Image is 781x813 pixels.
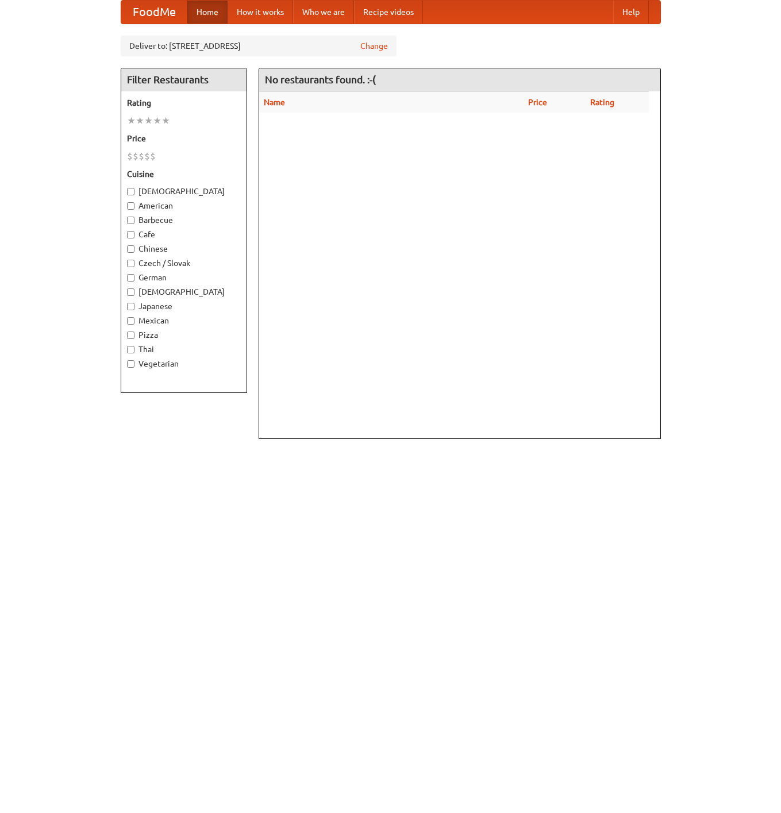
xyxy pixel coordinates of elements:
[127,260,134,267] input: Czech / Slovak
[127,245,134,253] input: Chinese
[528,98,547,107] a: Price
[613,1,649,24] a: Help
[127,133,241,144] h5: Price
[127,317,134,325] input: Mexican
[127,114,136,127] li: ★
[121,68,247,91] h4: Filter Restaurants
[121,1,187,24] a: FoodMe
[127,186,241,197] label: [DEMOGRAPHIC_DATA]
[133,150,138,163] li: $
[187,1,228,24] a: Home
[265,74,376,85] ng-pluralize: No restaurants found. :-(
[228,1,293,24] a: How it works
[144,114,153,127] li: ★
[150,150,156,163] li: $
[127,214,241,226] label: Barbecue
[136,114,144,127] li: ★
[127,286,241,298] label: [DEMOGRAPHIC_DATA]
[590,98,614,107] a: Rating
[127,358,241,369] label: Vegetarian
[127,315,241,326] label: Mexican
[127,346,134,353] input: Thai
[127,202,134,210] input: American
[127,300,241,312] label: Japanese
[354,1,423,24] a: Recipe videos
[127,168,241,180] h5: Cuisine
[144,150,150,163] li: $
[127,229,241,240] label: Cafe
[127,329,241,341] label: Pizza
[127,217,134,224] input: Barbecue
[127,272,241,283] label: German
[153,114,161,127] li: ★
[127,231,134,238] input: Cafe
[127,288,134,296] input: [DEMOGRAPHIC_DATA]
[127,332,134,339] input: Pizza
[127,243,241,255] label: Chinese
[127,274,134,282] input: German
[127,97,241,109] h5: Rating
[127,150,133,163] li: $
[293,1,354,24] a: Who we are
[127,188,134,195] input: [DEMOGRAPHIC_DATA]
[138,150,144,163] li: $
[161,114,170,127] li: ★
[127,200,241,211] label: American
[127,303,134,310] input: Japanese
[121,36,397,56] div: Deliver to: [STREET_ADDRESS]
[127,344,241,355] label: Thai
[127,360,134,368] input: Vegetarian
[127,257,241,269] label: Czech / Slovak
[264,98,285,107] a: Name
[360,40,388,52] a: Change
